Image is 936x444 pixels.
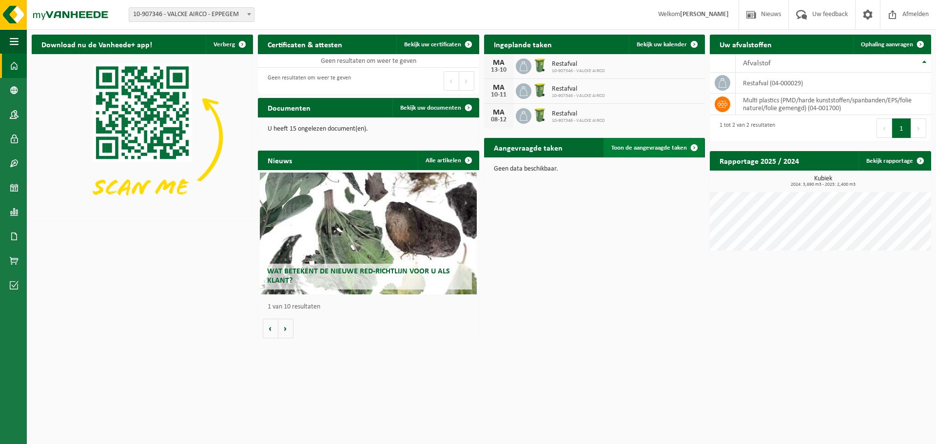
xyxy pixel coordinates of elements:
[489,116,508,123] div: 08-12
[892,118,911,138] button: 1
[911,118,926,138] button: Next
[268,126,469,133] p: U heeft 15 ongelezen document(en).
[32,54,253,220] img: Download de VHEPlus App
[258,151,302,170] h2: Nieuws
[396,35,478,54] a: Bekijk uw certificaten
[494,166,696,173] p: Geen data beschikbaar.
[267,268,450,285] span: Wat betekent de nieuwe RED-richtlijn voor u als klant?
[214,41,235,48] span: Verberg
[484,138,572,157] h2: Aangevraagde taken
[552,93,605,99] span: 10-907346 - VALCKE AIRCO
[263,319,278,338] button: Vorige
[715,117,775,139] div: 1 tot 2 van 2 resultaten
[710,151,809,170] h2: Rapportage 2025 / 2024
[489,109,508,116] div: MA
[489,84,508,92] div: MA
[258,98,320,117] h2: Documenten
[268,304,474,310] p: 1 van 10 resultaten
[531,57,548,74] img: WB-0240-HPE-GN-50
[531,82,548,98] img: WB-0240-HPE-GN-50
[206,35,252,54] button: Verberg
[736,94,931,115] td: multi plastics (PMD/harde kunststoffen/spanbanden/EPS/folie naturel/folie gemengd) (04-001700)
[853,35,930,54] a: Ophaling aanvragen
[877,118,892,138] button: Previous
[861,41,913,48] span: Ophaling aanvragen
[400,105,461,111] span: Bekijk uw documenten
[604,138,704,157] a: Toon de aangevraagde taken
[710,35,781,54] h2: Uw afvalstoffen
[404,41,461,48] span: Bekijk uw certificaten
[392,98,478,117] a: Bekijk uw documenten
[32,35,162,54] h2: Download nu de Vanheede+ app!
[459,71,474,91] button: Next
[552,110,605,118] span: Restafval
[278,319,293,338] button: Volgende
[743,59,771,67] span: Afvalstof
[260,173,477,294] a: Wat betekent de nieuwe RED-richtlijn voor u als klant?
[552,68,605,74] span: 10-907346 - VALCKE AIRCO
[263,70,351,92] div: Geen resultaten om weer te geven
[489,67,508,74] div: 13-10
[129,8,254,21] span: 10-907346 - VALCKE AIRCO - EPPEGEM
[258,35,352,54] h2: Certificaten & attesten
[552,60,605,68] span: Restafval
[484,35,562,54] h2: Ingeplande taken
[552,85,605,93] span: Restafval
[611,145,687,151] span: Toon de aangevraagde taken
[680,11,729,18] strong: [PERSON_NAME]
[489,59,508,67] div: MA
[715,182,931,187] span: 2024: 3,690 m3 - 2025: 2,400 m3
[531,107,548,123] img: WB-0240-HPE-GN-50
[444,71,459,91] button: Previous
[858,151,930,171] a: Bekijk rapportage
[489,92,508,98] div: 10-11
[552,118,605,124] span: 10-907346 - VALCKE AIRCO
[637,41,687,48] span: Bekijk uw kalender
[418,151,478,170] a: Alle artikelen
[736,73,931,94] td: restafval (04-000029)
[258,54,479,68] td: Geen resultaten om weer te geven
[129,7,254,22] span: 10-907346 - VALCKE AIRCO - EPPEGEM
[629,35,704,54] a: Bekijk uw kalender
[715,175,931,187] h3: Kubiek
